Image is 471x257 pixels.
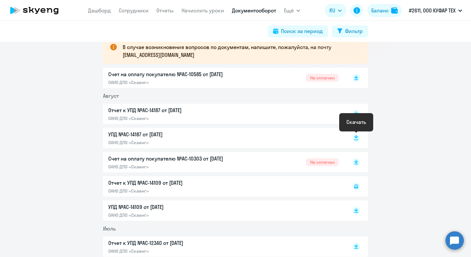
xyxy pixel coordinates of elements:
span: Июль [103,225,116,232]
p: ОАНО ДПО «Скаенг» [108,79,246,85]
p: ОАНО ДПО «Скаенг» [108,140,246,146]
div: Скачать [346,118,366,126]
p: ОАНО ДПО «Скаенг» [108,164,246,170]
p: Отчет к УПД №AC-14187 от [DATE] [108,106,246,114]
a: Счет на оплату покупателю №AC-10303 от [DATE]ОАНО ДПО «Скаенг»Не оплачен [108,155,339,170]
button: Ещё [284,4,300,17]
button: #2611, ООО КУФАР ТЕХ [406,3,465,18]
span: Не оплачен [306,74,339,82]
p: ОАНО ДПО «Скаенг» [108,115,246,121]
a: УПД №AC-14109 от [DATE]ОАНО ДПО «Скаенг» [108,203,339,218]
p: ОАНО ДПО «Скаенг» [108,212,246,218]
span: RU [329,7,335,14]
div: Поиск за период [281,27,323,35]
div: Баланс [371,7,389,14]
img: balance [391,7,398,14]
a: Отчет к УПД №AC-14187 от [DATE]ОАНО ДПО «Скаенг» [108,106,339,121]
a: Отчеты [156,7,174,14]
p: Отчет к УПД №AC-12340 от [DATE] [108,239,246,247]
p: УПД №AC-14187 от [DATE] [108,130,246,138]
span: Не оплачен [306,158,339,166]
p: УПД №AC-14109 от [DATE] [108,203,246,211]
a: Дашборд [88,7,111,14]
button: Фильтр [332,26,368,37]
p: Счет на оплату покупателю №AC-10585 от [DATE] [108,70,246,78]
a: Сотрудники [119,7,148,14]
p: #2611, ООО КУФАР ТЕХ [409,7,456,14]
a: Начислить уроки [182,7,224,14]
a: УПД №AC-14187 от [DATE]ОАНО ДПО «Скаенг» [108,130,339,146]
p: ОАНО ДПО «Скаенг» [108,248,246,254]
button: Балансbalance [367,4,402,17]
span: Август [103,93,119,99]
p: В случае возникновения вопросов по документам, напишите, пожалуйста, на почту [EMAIL_ADDRESS][DOM... [123,43,356,59]
span: Ещё [284,7,294,14]
button: Поиск за период [268,26,328,37]
a: Документооборот [232,7,276,14]
button: RU [325,4,346,17]
a: Отчет к УПД №AC-12340 от [DATE]ОАНО ДПО «Скаенг» [108,239,339,254]
a: Счет на оплату покупателю №AC-10585 от [DATE]ОАНО ДПО «Скаенг»Не оплачен [108,70,339,85]
div: Фильтр [345,27,363,35]
p: Счет на оплату покупателю №AC-10303 от [DATE] [108,155,246,163]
